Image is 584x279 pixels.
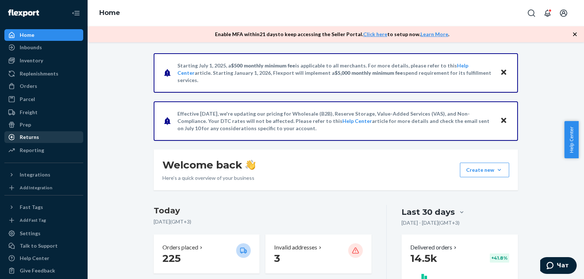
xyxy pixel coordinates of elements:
[20,121,31,128] div: Prep
[4,119,83,131] a: Prep
[177,110,493,132] p: Effective [DATE], we're updating our pricing for Wholesale (B2B), Reserve Storage, Value-Added Se...
[401,219,460,226] p: [DATE] - [DATE] ( GMT+3 )
[20,31,34,39] div: Home
[20,82,37,90] div: Orders
[4,216,83,225] a: Add Fast Tag
[162,243,198,252] p: Orders placed
[4,80,83,92] a: Orders
[4,252,83,264] a: Help Center
[4,240,83,252] button: Talk to Support
[4,55,83,66] a: Inventory
[154,235,260,274] button: Orders placed 225
[420,31,448,37] a: Learn More
[20,44,42,51] div: Inbounds
[342,118,372,124] a: Help Center
[410,243,458,252] button: Delivered orders
[162,174,255,182] p: Here’s a quick overview of your business
[363,31,387,37] a: Click here
[524,6,539,20] button: Open Search Box
[4,106,83,118] a: Freight
[4,228,83,239] a: Settings
[8,9,39,17] img: Flexport logo
[499,67,508,78] button: Close
[4,201,83,213] button: Fast Tags
[93,3,126,24] ol: breadcrumbs
[162,252,181,264] span: 225
[4,265,83,276] button: Give Feedback
[540,257,577,275] iframe: Открывает виджет, в котором вы можете побеседовать в чате со своим агентом
[231,62,295,69] span: $500 monthly minimum fee
[154,218,372,225] p: [DATE] ( GMT+3 )
[20,242,58,249] div: Talk to Support
[177,62,493,84] p: Starting July 1, 2025, a is applicable to all merchants. For more details, please refer to this a...
[4,42,83,53] a: Inbounds
[20,255,49,262] div: Help Center
[274,252,280,264] span: 3
[20,57,43,64] div: Inventory
[20,185,52,191] div: Add Integration
[274,243,317,252] p: Invalid addresses
[20,230,41,237] div: Settings
[540,6,555,20] button: Open notifications
[20,217,46,223] div: Add Fast Tag
[4,93,83,105] a: Parcel
[499,116,508,126] button: Close
[20,70,58,77] div: Replenishments
[4,131,83,143] a: Returns
[4,68,83,80] a: Replenishments
[4,29,83,41] a: Home
[20,96,35,103] div: Parcel
[335,70,403,76] span: $5,000 monthly minimum fee
[162,158,255,171] h1: Welcome back
[4,183,83,192] a: Add Integration
[69,6,83,20] button: Close Navigation
[20,171,50,178] div: Integrations
[20,267,55,274] div: Give Feedback
[245,160,255,170] img: hand-wave emoji
[4,144,83,156] a: Reporting
[99,9,120,17] a: Home
[20,133,39,141] div: Returns
[20,109,38,116] div: Freight
[460,163,509,177] button: Create new
[410,252,437,264] span: 14.5k
[564,121,579,158] button: Help Center
[4,169,83,181] button: Integrations
[154,205,372,217] h3: Today
[215,31,449,38] p: Enable MFA within 21 days to keep accessing the Seller Portal. to setup now. .
[20,147,44,154] div: Reporting
[490,253,509,263] div: + 41.8 %
[556,6,571,20] button: Open account menu
[265,235,371,274] button: Invalid addresses 3
[20,204,43,211] div: Fast Tags
[401,206,455,218] div: Last 30 days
